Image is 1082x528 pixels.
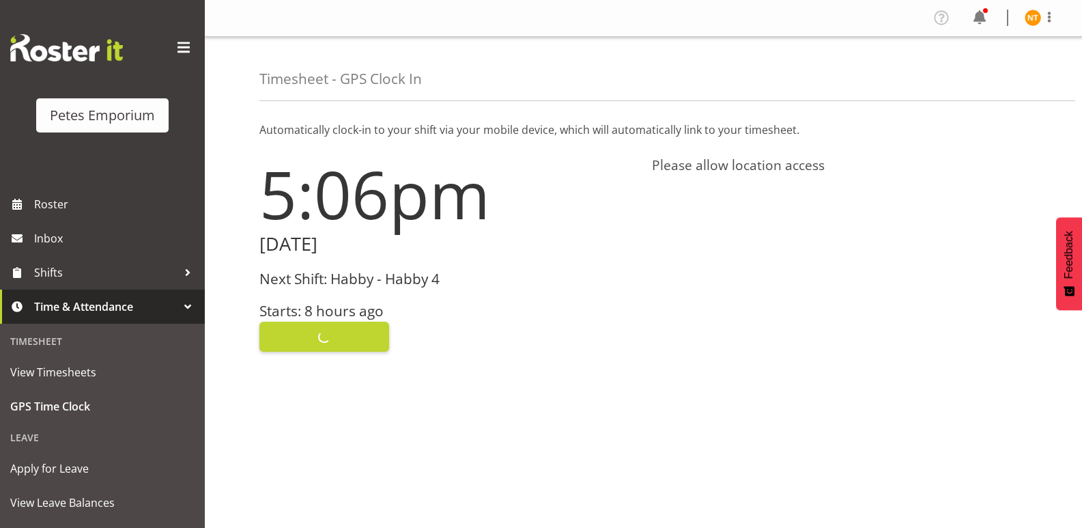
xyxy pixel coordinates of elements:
a: View Timesheets [3,355,201,389]
div: Leave [3,423,201,451]
span: View Leave Balances [10,492,195,513]
h2: [DATE] [259,234,636,255]
img: nicole-thomson8388.jpg [1025,10,1041,26]
h3: Starts: 8 hours ago [259,303,636,319]
span: GPS Time Clock [10,396,195,417]
img: Rosterit website logo [10,34,123,61]
h3: Next Shift: Habby - Habby 4 [259,271,636,287]
span: Shifts [34,262,177,283]
h4: Please allow location access [652,157,1028,173]
div: Petes Emporium [50,105,155,126]
span: Inbox [34,228,198,249]
span: Roster [34,194,198,214]
span: Apply for Leave [10,458,195,479]
h1: 5:06pm [259,157,636,231]
div: Timesheet [3,327,201,355]
a: GPS Time Clock [3,389,201,423]
span: View Timesheets [10,362,195,383]
a: View Leave Balances [3,486,201,520]
span: Time & Attendance [34,296,177,317]
h4: Timesheet - GPS Clock In [259,71,422,87]
button: Feedback - Show survey [1056,217,1082,310]
span: Feedback [1063,231,1075,279]
p: Automatically clock-in to your shift via your mobile device, which will automatically link to you... [259,122,1027,138]
a: Apply for Leave [3,451,201,486]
